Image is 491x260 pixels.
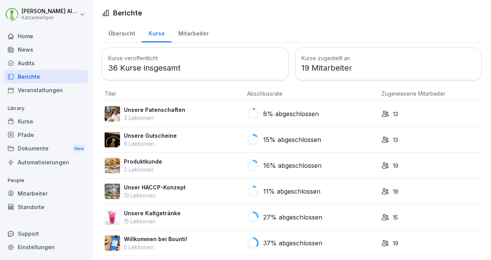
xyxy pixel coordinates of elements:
p: 19 [393,239,398,247]
p: 13 [393,110,398,118]
p: 15 Lektionen [124,217,181,225]
p: Produktkunde [124,157,162,165]
span: Zugewiesene Mitarbeiter [381,90,445,97]
h3: Kurse zugestellt an [301,54,476,62]
p: Unser HACCP-Konzept [124,183,186,191]
p: Unsere Gutscheine [124,132,177,140]
img: ubrm3x2m0ajy8muzg063xjpe.png [105,158,120,173]
p: 19 [393,162,398,170]
a: DokumenteNew [4,142,88,156]
p: [PERSON_NAME] Altfelder [22,8,78,15]
p: Unsere Kaltgetränke [124,209,181,217]
p: Willkommen bei Bounti! [124,235,187,243]
p: 36 Kurse insgesamt [108,62,282,74]
p: Library [4,102,88,115]
p: 16% abgeschlossen [263,161,322,170]
p: People [4,174,88,187]
img: o65mqm5zu8kk6iyyifda1ab1.png [105,209,120,225]
a: Veranstaltungen [4,83,88,97]
p: 15 [393,213,398,221]
a: Mitarbeiter [171,23,215,42]
a: News [4,43,88,56]
p: 3 Lektionen [124,114,185,122]
img: u8r67eg3of4bsbim5481mdu9.png [105,106,120,122]
a: Kurse [4,115,88,128]
p: 5 Lektionen [124,243,187,251]
p: 19 [393,187,398,196]
a: Home [4,29,88,43]
a: Pfade [4,128,88,142]
p: 37% abgeschlossen [263,238,322,248]
p: Katzentempel [22,15,78,20]
div: New [73,144,86,153]
img: xh3bnih80d1pxcetv9zsuevg.png [105,235,120,251]
a: Kurse [142,23,171,42]
a: Übersicht [102,23,142,42]
p: 8% abgeschlossen [263,109,319,118]
div: Support [4,227,88,240]
p: 11% abgeschlossen [263,187,320,196]
a: Mitarbeiter [4,187,88,200]
p: 2 Lektionen [124,165,162,174]
p: 19 Mitarbeiter [301,62,476,74]
span: Titel [105,90,116,97]
h3: Kurse veröffentlicht [108,54,282,62]
a: Einstellungen [4,240,88,254]
a: Automatisierungen [4,155,88,169]
p: Unsere Patenschaften [124,106,185,114]
a: Standorte [4,200,88,214]
div: Dokumente [4,142,88,156]
h1: Berichte [113,8,142,18]
th: Abschlussrate [244,86,378,101]
p: 27% abgeschlossen [263,213,322,222]
a: Audits [4,56,88,70]
img: mlsleav921hxy3akyctmymka.png [105,184,120,199]
p: 13 Lektionen [124,191,186,199]
p: 6 Lektionen [124,140,177,148]
img: yesgzfw2q3wqzzb03bjz3j6b.png [105,132,120,147]
p: 15% abgeschlossen [263,135,321,144]
p: 13 [393,136,398,144]
a: Berichte [4,70,88,83]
